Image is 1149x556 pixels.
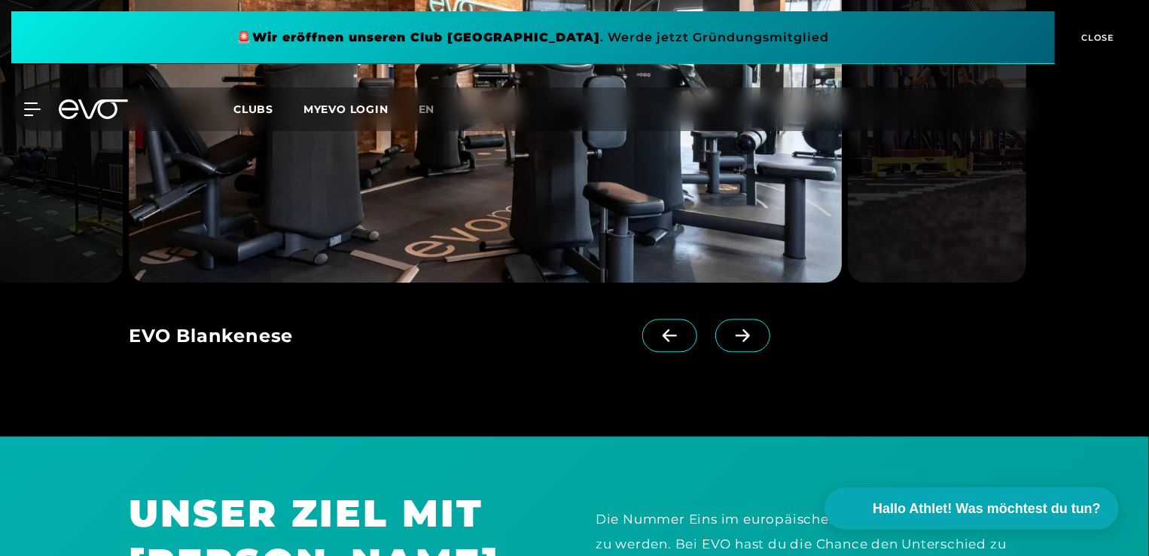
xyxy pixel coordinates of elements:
span: CLOSE [1078,31,1115,44]
a: en [419,101,453,118]
span: Hallo Athlet! Was möchtest du tun? [873,499,1101,519]
span: en [419,102,435,116]
a: Clubs [233,102,303,116]
button: CLOSE [1055,11,1138,64]
span: Clubs [233,102,273,116]
button: Hallo Athlet! Was möchtest du tun? [824,487,1119,530]
a: MYEVO LOGIN [303,102,389,116]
